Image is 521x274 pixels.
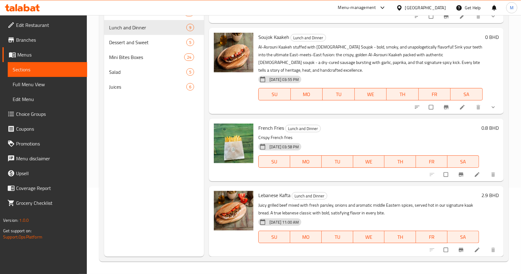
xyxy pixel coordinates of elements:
span: Full Menu View [13,81,82,88]
div: Lunch and Dinner9 [104,20,204,35]
span: WE [356,233,382,242]
span: Lunch and Dinner [286,125,320,132]
span: Select to update [440,169,453,180]
button: SU [258,155,290,168]
a: Coupons [2,121,87,136]
span: Edit Restaurant [16,21,82,29]
span: Lunch and Dinner [291,34,326,41]
span: SA [453,90,480,99]
div: items [186,24,194,31]
button: delete [472,100,486,114]
span: 24 [184,54,194,60]
div: Mini Bites Boxes24 [104,50,204,65]
div: Lunch and Dinner [292,192,327,200]
span: MO [293,157,319,166]
a: Edit Restaurant [2,18,87,32]
a: Menu disclaimer [2,151,87,166]
button: TU [323,88,355,100]
button: Branch-specific-item [454,168,469,181]
span: Grocery Checklist [16,199,82,207]
span: 9 [187,25,194,31]
span: FR [418,157,445,166]
div: items [186,39,194,46]
span: TU [324,233,351,242]
span: WE [357,90,384,99]
button: MO [290,155,322,168]
span: [DATE] 03:58 PM [267,144,301,150]
p: Juicy grilled beef mixed with fresh parsley, onions and aromatic middle Eastern spices, served ho... [258,201,479,217]
span: TU [325,90,352,99]
span: 1.0.0 [19,216,29,224]
button: Branch-specific-item [439,10,454,23]
span: MO [293,90,320,99]
button: WE [353,155,385,168]
span: Get support on: [3,227,32,235]
div: Mini Bites Boxes [109,53,184,61]
span: Lunch and Dinner [109,24,186,31]
span: Branches [16,36,82,44]
img: Soujok Kaakeh [214,33,253,72]
span: Juices [109,83,186,91]
nav: Menu sections [104,3,204,97]
button: Branch-specific-item [454,243,469,257]
a: Promotions [2,136,87,151]
span: Salad [109,68,186,76]
span: TH [387,233,413,242]
svg: Show Choices [490,13,496,19]
span: WE [356,157,382,166]
span: Lunch and Dinner [292,192,327,200]
div: Salad5 [104,65,204,79]
a: Full Menu View [8,77,87,92]
a: Edit Menu [8,92,87,107]
span: SA [450,233,477,242]
div: Juices6 [104,79,204,94]
span: FR [421,90,448,99]
a: Edit menu item [459,104,467,110]
a: Choice Groups [2,107,87,121]
span: [DATE] 11:00 AM [267,219,301,225]
div: Dessert and Sweet5 [104,35,204,50]
button: delete [472,10,486,23]
a: Upsell [2,166,87,181]
span: Select to update [440,244,453,256]
button: show more [486,100,501,114]
a: Menus [2,47,87,62]
span: French Fries [258,123,284,133]
span: Edit Menu [13,95,82,103]
button: SA [447,155,479,168]
h6: 0 BHD [485,33,499,41]
span: Promotions [16,140,82,147]
span: Menu disclaimer [16,155,82,162]
button: TH [387,88,419,100]
a: Branches [2,32,87,47]
a: Support.OpsPlatform [3,233,42,241]
button: SU [258,231,290,243]
button: WE [353,231,385,243]
span: SU [261,233,288,242]
button: MO [291,88,323,100]
span: Lebanese Kafta [258,191,290,200]
button: WE [355,88,387,100]
button: SA [447,231,479,243]
p: Al-Asrouni Kaakeh stuffed with [DEMOGRAPHIC_DATA] Soujok - bold, smoky, and unapologetically flav... [258,43,483,74]
div: [GEOGRAPHIC_DATA] [405,4,446,11]
h6: 0.8 BHD [481,124,499,132]
span: Coverage Report [16,184,82,192]
div: Lunch and Dinner [285,125,321,132]
span: SU [261,157,288,166]
a: Sections [8,62,87,77]
div: Dessert and Sweet [109,39,186,46]
h6: 2.9 BHD [481,191,499,200]
img: Lebanese Kafta [214,191,253,230]
span: Soujok Kaakeh [258,32,289,42]
button: MO [290,231,322,243]
a: Edit menu item [474,247,481,253]
button: Branch-specific-item [439,100,454,114]
span: FR [418,233,445,242]
button: FR [416,155,447,168]
button: TH [384,231,416,243]
span: MO [293,233,319,242]
button: sort-choices [410,100,425,114]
